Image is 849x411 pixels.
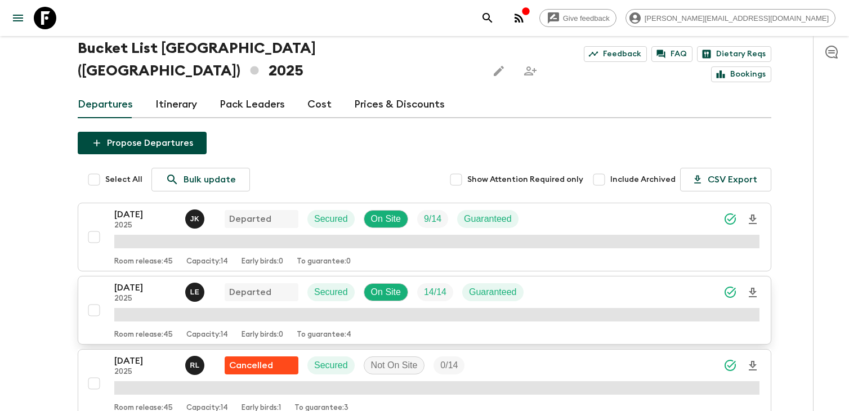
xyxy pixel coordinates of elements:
p: Not On Site [371,359,418,372]
p: Capacity: 14 [186,257,228,266]
a: Give feedback [539,9,616,27]
p: 0 / 14 [440,359,458,372]
p: On Site [371,212,401,226]
div: Trip Fill [417,283,453,301]
span: Leslie Edgar [185,286,207,295]
p: Secured [314,359,348,372]
p: 2025 [114,294,176,303]
div: On Site [364,210,408,228]
svg: Synced Successfully [723,359,737,372]
p: 14 / 14 [424,285,446,299]
span: Give feedback [557,14,616,23]
p: 9 / 14 [424,212,441,226]
a: Itinerary [155,91,197,118]
svg: Download Onboarding [746,359,759,373]
p: To guarantee: 4 [297,330,351,339]
span: [PERSON_NAME][EMAIL_ADDRESS][DOMAIN_NAME] [638,14,835,23]
a: Cost [307,91,332,118]
h1: Bucket List [GEOGRAPHIC_DATA] ([GEOGRAPHIC_DATA]) 2025 [78,37,479,82]
button: menu [7,7,29,29]
button: [DATE]2025Jamie KeenanDepartedSecuredOn SiteTrip FillGuaranteedRoom release:45Capacity:14Early bi... [78,203,771,271]
div: [PERSON_NAME][EMAIL_ADDRESS][DOMAIN_NAME] [625,9,835,27]
p: 2025 [114,221,176,230]
svg: Download Onboarding [746,286,759,300]
a: Bulk update [151,168,250,191]
p: Departed [229,212,271,226]
p: Room release: 45 [114,330,173,339]
p: [DATE] [114,354,176,368]
p: Room release: 45 [114,257,173,266]
a: FAQ [651,46,692,62]
span: Jamie Keenan [185,213,207,222]
button: [DATE]2025Leslie EdgarDepartedSecuredOn SiteTrip FillGuaranteedRoom release:45Capacity:14Early bi... [78,276,771,345]
a: Prices & Discounts [354,91,445,118]
svg: Synced Successfully [723,285,737,299]
span: Rabata Legend Mpatamali [185,359,207,368]
p: Departed [229,285,271,299]
div: Trip Fill [434,356,464,374]
p: Early birds: 0 [242,257,283,266]
p: Capacity: 14 [186,330,228,339]
a: Feedback [584,46,647,62]
span: Share this itinerary [519,60,542,82]
button: CSV Export [680,168,771,191]
button: Propose Departures [78,132,207,154]
span: Show Attention Required only [467,174,583,185]
p: [DATE] [114,281,176,294]
p: On Site [371,285,401,299]
p: 2025 [114,368,176,377]
p: Secured [314,212,348,226]
div: Flash Pack cancellation [225,356,298,374]
a: Pack Leaders [220,91,285,118]
a: Departures [78,91,133,118]
p: Bulk update [184,173,236,186]
div: On Site [364,283,408,301]
a: Dietary Reqs [697,46,771,62]
button: Edit this itinerary [488,60,510,82]
p: Guaranteed [469,285,517,299]
svg: Download Onboarding [746,213,759,226]
div: Not On Site [364,356,425,374]
p: Early birds: 0 [242,330,283,339]
button: search adventures [476,7,499,29]
p: [DATE] [114,208,176,221]
p: R L [190,361,199,370]
p: Cancelled [229,359,273,372]
a: Bookings [711,66,771,82]
span: Select All [105,174,142,185]
div: Secured [307,356,355,374]
svg: Synced Successfully [723,212,737,226]
span: Include Archived [610,174,676,185]
div: Secured [307,210,355,228]
p: Guaranteed [464,212,512,226]
button: RL [185,356,207,375]
div: Secured [307,283,355,301]
p: To guarantee: 0 [297,257,351,266]
div: Trip Fill [417,210,448,228]
p: Secured [314,285,348,299]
